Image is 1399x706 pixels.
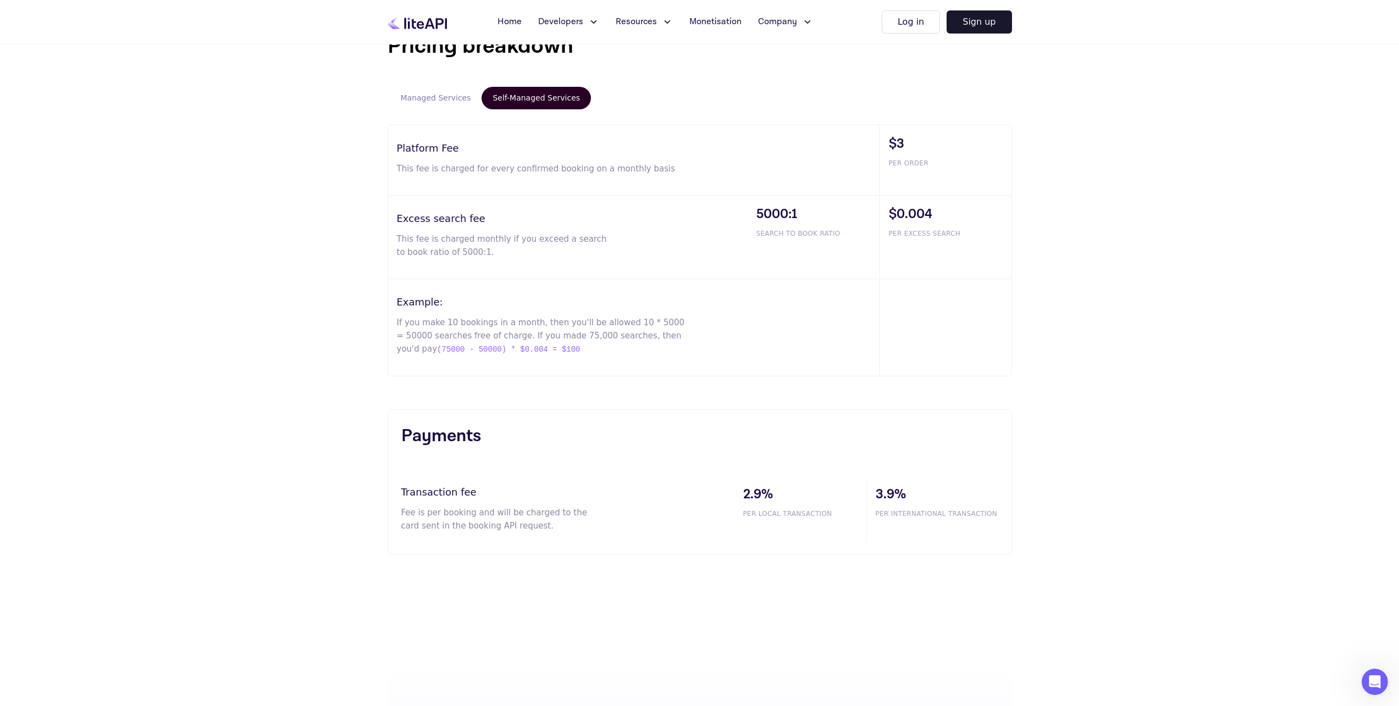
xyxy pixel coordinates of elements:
a: Home [491,11,528,33]
h3: Platform Fee [397,141,880,155]
button: Log in [882,10,940,34]
span: Company [758,15,797,29]
span: PER INTERNATIONAL TRANSACTION [876,509,998,519]
span: PER ORDER [889,158,1011,168]
button: Company [751,11,820,33]
span: $3 [889,134,1011,154]
h3: Transaction fee [401,485,734,499]
h3: Excess search fee [397,211,748,226]
h3: Example: [397,294,880,309]
span: PER EXCESS SEARCH [889,229,1011,238]
span: Developers [538,15,583,29]
span: SEARCH TO BOOK RATIO [756,229,880,238]
button: Sign up [947,10,1011,34]
span: 2.9% [743,485,866,504]
iframe: Intercom live chat [1362,669,1388,695]
span: PER LOCAL TRANSACTION [743,509,866,519]
p: If you make 10 bookings in a month, then you'll be allowed 10 * 5000 = 50000 searches free of cha... [397,316,687,356]
span: Home [497,15,522,29]
a: Monetisation [683,11,748,33]
span: Monetisation [689,15,742,29]
span: 3.9% [876,485,998,504]
span: 5000:1 [756,204,880,224]
button: Managed Services [390,87,482,109]
h1: Pricing breakdown [388,30,1012,63]
p: This fee is charged for every confirmed booking on a monthly basis [397,162,687,175]
span: $0.004 [889,204,1011,224]
span: Resources [616,15,657,29]
button: Resources [609,11,679,33]
span: (75000 - 50000) * $0.004 = $100 [437,343,580,356]
button: Developers [532,11,606,33]
p: This fee is charged monthly if you exceed a search to book ratio of 5000:1. [397,232,607,259]
h3: Payments [401,423,998,449]
p: Fee is per booking and will be charged to the card sent in the booking API request. [401,506,601,532]
button: Self-Managed Services [482,87,591,109]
